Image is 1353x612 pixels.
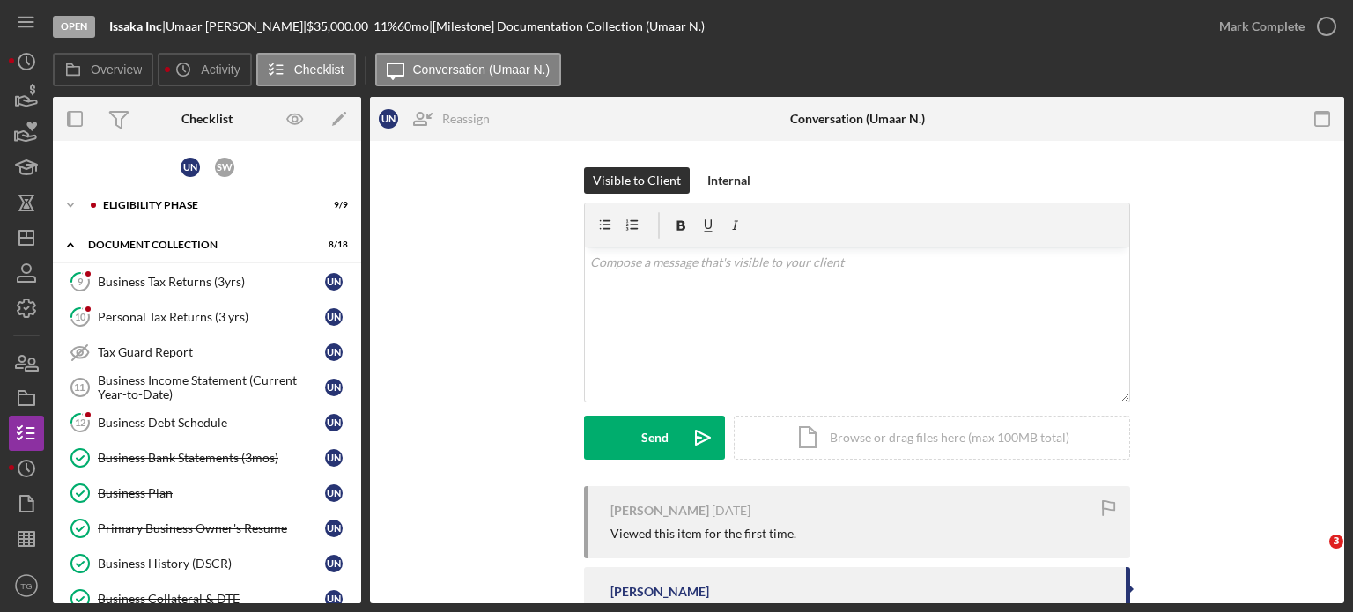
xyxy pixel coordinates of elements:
div: Business Collateral & DTE [98,592,325,606]
div: Open [53,16,95,38]
div: U N [379,109,398,129]
text: TG [20,581,32,591]
div: U N [325,590,343,608]
a: 12Business Debt ScheduleUN [62,405,352,440]
label: Checklist [294,63,344,77]
div: U N [325,273,343,291]
div: Internal [707,167,750,194]
a: 11Business Income Statement (Current Year-to-Date)UN [62,370,352,405]
div: Business Income Statement (Current Year-to-Date) [98,373,325,402]
tspan: 10 [75,311,86,322]
div: U N [181,158,200,177]
button: Send [584,416,725,460]
div: Mark Complete [1219,9,1305,44]
tspan: 9 [78,276,84,287]
button: Internal [699,167,759,194]
div: Reassign [442,101,490,136]
div: U N [325,343,343,361]
div: U N [325,308,343,326]
div: Primary Business Owner's Resume [98,521,325,535]
div: U N [325,449,343,467]
tspan: 12 [75,417,85,428]
button: Conversation (Umaar N.) [375,53,562,86]
a: Business History (DSCR)UN [62,546,352,581]
div: Document Collection [88,240,304,250]
div: Personal Tax Returns (3 yrs) [98,310,325,324]
div: | [Milestone] Documentation Collection (Umaar N.) [429,19,705,33]
tspan: 11 [74,382,85,393]
div: | [109,19,166,33]
b: Issaka Inc [109,18,162,33]
a: Tax Guard ReportUN [62,335,352,370]
time: 2025-08-20 17:27 [712,504,750,518]
button: Checklist [256,53,356,86]
div: U N [325,379,343,396]
button: Activity [158,53,251,86]
a: Business PlanUN [62,476,352,511]
div: Conversation (Umaar N.) [790,112,925,126]
div: Business Plan [98,486,325,500]
button: Visible to Client [584,167,690,194]
button: UNReassign [370,101,507,136]
div: Checklist [181,112,233,126]
div: Eligibility Phase [103,200,304,210]
a: 9Business Tax Returns (3yrs)UN [62,264,352,299]
div: S W [215,158,234,177]
span: 3 [1329,535,1343,549]
div: $35,000.00 [307,19,373,33]
div: Umaar [PERSON_NAME] | [166,19,307,33]
div: Viewed this item for the first time. [610,527,796,541]
div: 8 / 18 [316,240,348,250]
label: Overview [91,63,142,77]
div: Business Tax Returns (3yrs) [98,275,325,289]
a: 10Personal Tax Returns (3 yrs)UN [62,299,352,335]
div: 60 mo [397,19,429,33]
div: Visible to Client [593,167,681,194]
div: 11 % [373,19,397,33]
div: [PERSON_NAME] [610,585,709,599]
div: [PERSON_NAME] [610,504,709,518]
a: Primary Business Owner's ResumeUN [62,511,352,546]
div: Business Debt Schedule [98,416,325,430]
div: Send [641,416,669,460]
div: U N [325,484,343,502]
label: Conversation (Umaar N.) [413,63,551,77]
div: Business History (DSCR) [98,557,325,571]
div: Business Bank Statements (3mos) [98,451,325,465]
div: 9 / 9 [316,200,348,210]
div: U N [325,414,343,431]
label: Activity [201,63,240,77]
button: TG [9,568,44,603]
div: U N [325,520,343,537]
iframe: Intercom live chat [1293,535,1335,577]
button: Mark Complete [1201,9,1344,44]
div: U N [325,555,343,572]
a: Business Bank Statements (3mos)UN [62,440,352,476]
div: Tax Guard Report [98,345,325,359]
button: Overview [53,53,153,86]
